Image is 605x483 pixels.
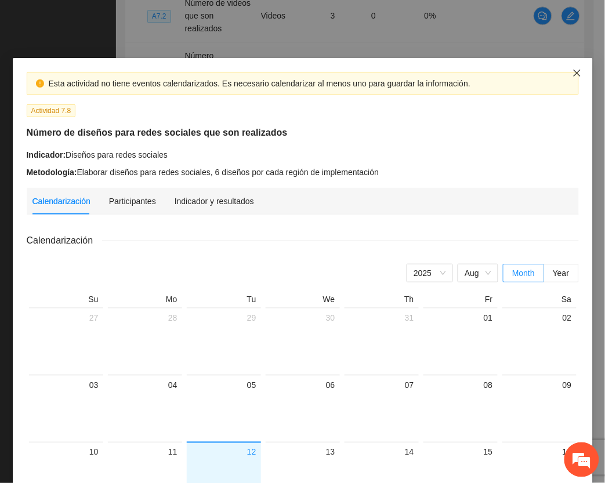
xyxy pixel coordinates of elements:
[113,311,177,325] div: 28
[342,294,421,307] th: Th
[27,150,66,159] strong: Indicador:
[428,378,493,392] div: 08
[32,195,90,208] div: Calendarización
[507,311,572,325] div: 02
[175,195,254,208] div: Indicador y resultados
[191,311,256,325] div: 29
[512,268,535,278] span: Month
[106,294,184,307] th: Mo
[270,311,335,325] div: 30
[561,58,593,89] button: Close
[113,445,177,459] div: 11
[106,375,184,442] td: 2025-08-04
[6,317,221,357] textarea: Escriba su mensaje y pulse “Intro”
[500,294,579,307] th: Sa
[27,233,103,248] span: Calendarización
[414,264,446,282] span: 2025
[421,294,500,307] th: Fr
[349,378,414,392] div: 07
[27,294,106,307] th: Su
[27,148,579,161] div: Diseños para redes sociales
[27,375,106,442] td: 2025-08-03
[34,445,99,459] div: 10
[428,311,493,325] div: 01
[34,311,99,325] div: 27
[342,307,421,375] td: 2025-07-31
[349,445,414,459] div: 14
[342,375,421,442] td: 2025-08-07
[191,445,256,459] div: 12
[553,268,569,278] span: Year
[270,378,335,392] div: 06
[263,294,342,307] th: We
[500,307,579,375] td: 2025-08-02
[500,375,579,442] td: 2025-08-09
[67,155,160,272] span: Estamos en línea.
[421,307,500,375] td: 2025-08-01
[184,307,263,375] td: 2025-07-29
[49,77,570,90] div: Esta actividad no tiene eventos calendarizados. Es necesario calendarizar al menos uno para guard...
[27,126,579,140] h5: Número de diseños para redes sociales que son realizados
[507,378,572,392] div: 09
[421,375,500,442] td: 2025-08-08
[263,307,342,375] td: 2025-07-30
[190,6,218,34] div: Minimizar ventana de chat en vivo
[349,311,414,325] div: 31
[184,294,263,307] th: Tu
[270,445,335,459] div: 13
[573,68,582,78] span: close
[465,264,491,282] span: Aug
[60,59,195,74] div: Chatee con nosotros ahora
[27,307,106,375] td: 2025-07-27
[113,378,177,392] div: 04
[36,79,44,88] span: exclamation-circle
[191,378,256,392] div: 05
[27,104,76,117] span: Actividad 7.8
[27,166,579,179] div: Elaborar diseños para redes sociales, 6 diseños por cada región de implementación
[109,195,156,208] div: Participantes
[428,445,493,459] div: 15
[34,378,99,392] div: 03
[106,307,184,375] td: 2025-07-28
[27,168,77,177] strong: Metodología:
[263,375,342,442] td: 2025-08-06
[184,375,263,442] td: 2025-08-05
[507,445,572,459] div: 16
